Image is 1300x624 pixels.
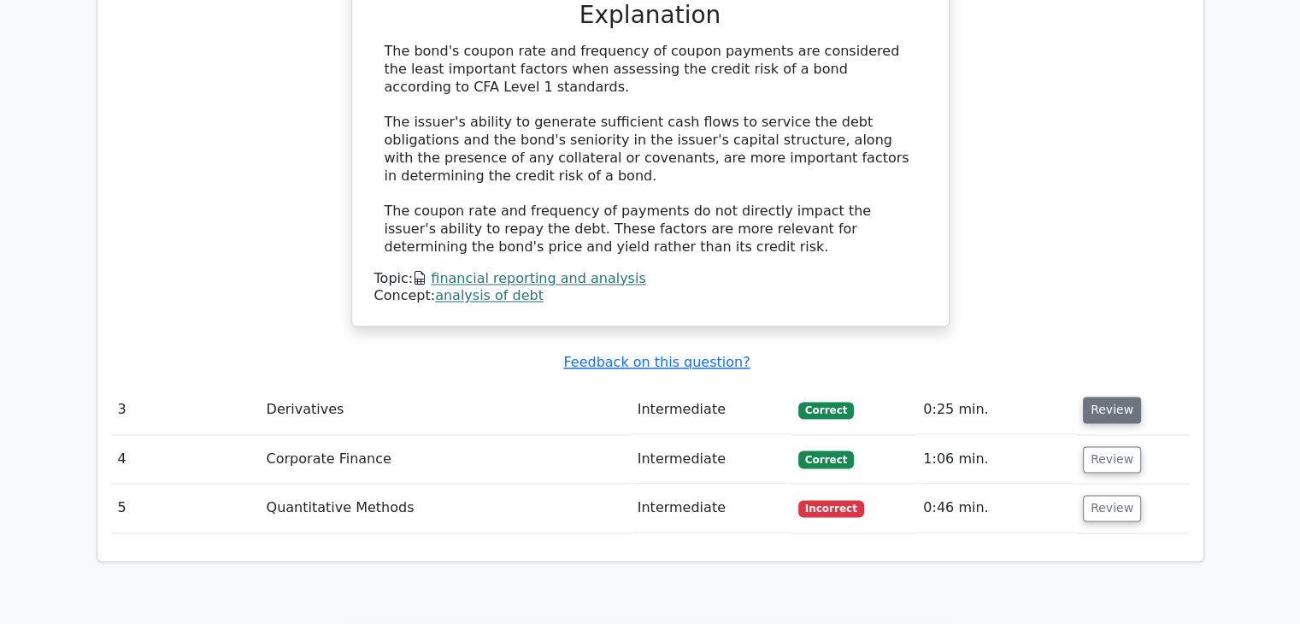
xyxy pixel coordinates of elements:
span: Correct [798,450,854,468]
td: Intermediate [631,484,791,533]
td: 5 [111,484,260,533]
div: Concept: [374,287,926,305]
a: analysis of debt [435,287,544,303]
td: 0:25 min. [916,386,1076,434]
div: Topic: [374,270,926,288]
div: The bond's coupon rate and frequency of coupon payments are considered the least important factor... [385,43,916,256]
a: financial reporting and analysis [431,270,645,286]
td: Corporate Finance [260,435,631,484]
span: Correct [798,402,854,419]
td: 1:06 min. [916,435,1076,484]
td: 4 [111,435,260,484]
button: Review [1083,397,1141,423]
td: Intermediate [631,386,791,434]
td: Intermediate [631,435,791,484]
td: Quantitative Methods [260,484,631,533]
a: Feedback on this question? [563,354,750,370]
span: Incorrect [798,500,864,517]
td: Derivatives [260,386,631,434]
button: Review [1083,446,1141,473]
h3: Explanation [385,1,916,30]
td: 0:46 min. [916,484,1076,533]
td: 3 [111,386,260,434]
button: Review [1083,495,1141,521]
